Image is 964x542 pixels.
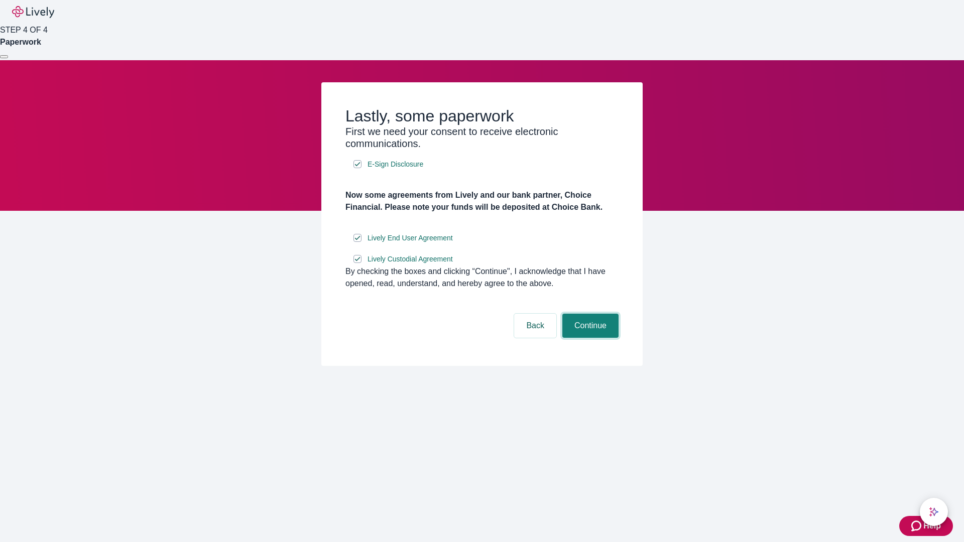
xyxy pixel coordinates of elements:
[368,254,453,264] span: Lively Custodial Agreement
[923,520,941,532] span: Help
[345,189,619,213] h4: Now some agreements from Lively and our bank partner, Choice Financial. Please note your funds wi...
[911,520,923,532] svg: Zendesk support icon
[366,232,455,244] a: e-sign disclosure document
[345,125,619,150] h3: First we need your consent to receive electronic communications.
[514,314,556,338] button: Back
[368,233,453,243] span: Lively End User Agreement
[562,314,619,338] button: Continue
[12,6,54,18] img: Lively
[345,106,619,125] h2: Lastly, some paperwork
[920,498,948,526] button: chat
[366,253,455,265] a: e-sign disclosure document
[368,159,423,170] span: E-Sign Disclosure
[345,265,619,290] div: By checking the boxes and clicking “Continue", I acknowledge that I have opened, read, understand...
[366,158,425,171] a: e-sign disclosure document
[929,507,939,517] svg: Lively AI Assistant
[899,516,953,536] button: Zendesk support iconHelp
